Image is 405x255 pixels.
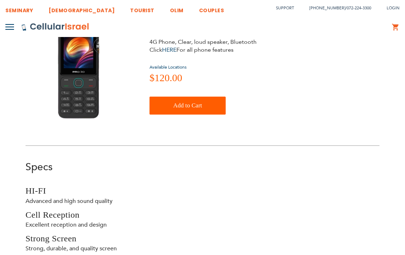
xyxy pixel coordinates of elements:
img: Toggle Menu [5,24,14,30]
a: SEMINARY [5,2,33,15]
a: [PHONE_NUMBER] [309,5,345,11]
button: Add to Cart [149,97,226,115]
p: Click For all phone features [149,46,257,54]
a: Available Locations [149,64,187,70]
a: Specs [26,160,52,174]
h3: HI-FI [26,185,379,197]
span: $120.00 [149,72,182,83]
a: Support [276,5,294,11]
p: Strong, durable, and quality screen [26,245,379,252]
a: TOURIST [130,2,155,15]
p: Advanced and high sound quality [26,197,379,205]
img: Cellular Israel Logo [21,23,89,31]
h3: Cell Reception [26,209,379,221]
a: [DEMOGRAPHIC_DATA] [49,2,115,15]
li: / [302,3,371,13]
a: 072-224-3300 [347,5,371,11]
a: COUPLES [199,2,224,15]
p: Excellent reception and design [26,221,379,229]
div: 4G Phone, Clear, loud speaker, Bluetooth [149,38,257,54]
span: Login [387,5,400,11]
span: Add to Cart [173,98,202,113]
h3: Strong Screen [26,232,379,245]
img: pro30 [56,18,100,122]
a: HERE [162,46,176,54]
a: OLIM [170,2,184,15]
